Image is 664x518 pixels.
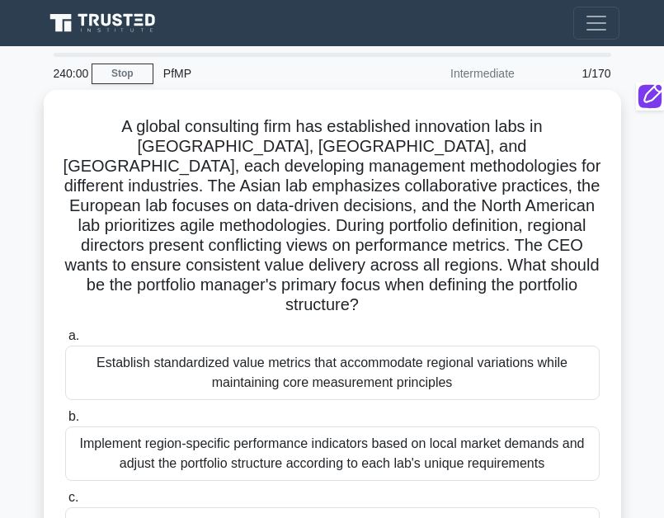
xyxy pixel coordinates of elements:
span: c. [68,490,78,504]
a: Stop [92,64,153,84]
div: Establish standardized value metrics that accommodate regional variations while maintaining core ... [65,346,600,400]
span: a. [68,328,79,342]
div: 240:00 [44,57,92,90]
div: Implement region-specific performance indicators based on local market demands and adjust the por... [65,426,600,481]
div: 1/170 [525,57,621,90]
button: Toggle navigation [573,7,619,40]
span: b. [68,409,79,423]
div: PfMP [153,57,380,90]
div: Intermediate [380,57,525,90]
h5: A global consulting firm has established innovation labs in [GEOGRAPHIC_DATA], [GEOGRAPHIC_DATA],... [64,116,601,316]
